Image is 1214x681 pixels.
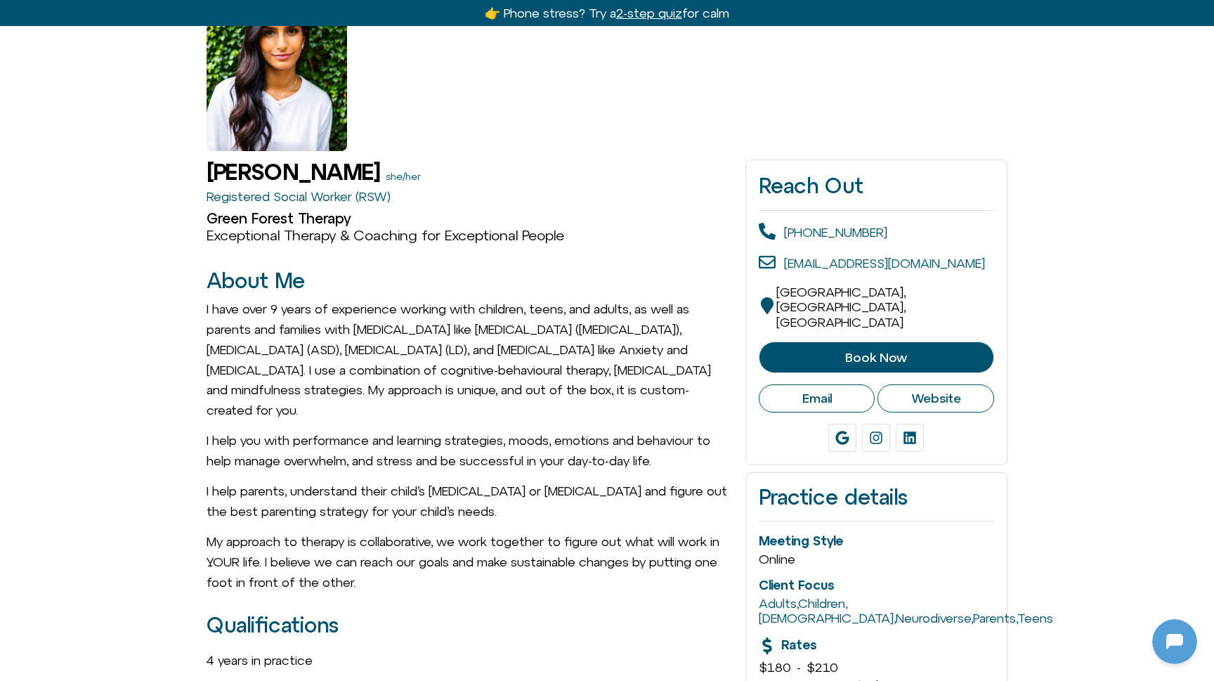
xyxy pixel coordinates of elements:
svg: Voice Input Button [240,448,263,471]
span: Rates [781,637,816,652]
span: $180 [759,660,791,675]
h2: Green Forest Therapy [207,210,731,227]
span: Online [759,552,795,566]
span: Email [802,391,832,406]
h2: [DOMAIN_NAME] [41,9,216,27]
p: I have over 9 years of experience working with children, teens, and adults, as well as parents an... [207,299,731,421]
a: Neurodiverse [896,611,971,625]
p: Good to see you. Phone focus time. Which moment [DATE] grabs your phone the most? Choose one: 1) ... [40,69,251,136]
u: 2-step quiz [616,6,682,20]
a: Book Now [759,342,994,374]
p: My approach to therapy is collaborative, we work together to figure out what will work in YOUR li... [207,532,731,592]
img: N5FCcHC.png [13,7,35,30]
textarea: Message Input [24,453,218,467]
a: 👉 Phone stress? Try a2-step quizfor calm [485,6,729,20]
p: hi [257,401,266,417]
a: Registered Social Worker (RSW) [207,189,391,204]
button: Expand Header Button [4,4,278,33]
a: she/her [386,171,421,182]
a: Parents [973,611,1016,625]
p: I help parents, understand their child’s [MEDICAL_DATA] or [MEDICAL_DATA] and figure out the best... [207,481,731,522]
a: Teens [1017,611,1053,625]
span: Client Focus [759,578,834,592]
svg: Close Chatbot Button [245,6,269,30]
h2: Qualifications [207,614,731,637]
p: I help you with performance and learning strategies, moods, emotions and behaviour to help manage... [207,431,731,472]
h2: Reach Out [759,173,994,198]
span: Website [911,391,961,406]
a: Website [877,384,994,413]
h1: [PERSON_NAME] [207,160,380,184]
span: - [797,660,801,675]
a: [EMAIL_ADDRESS][DOMAIN_NAME] [784,256,985,271]
span: $210 [807,660,838,675]
p: [DATE] [122,365,159,382]
p: Makes sense — you want clarity. When do you reach for your phone most [DATE]? Choose one: 1) Morn... [40,160,251,245]
a: Email [759,384,875,413]
a: Children [798,596,845,611]
a: [PHONE_NUMBER] [784,225,887,240]
h3: Exceptional Therapy & Coaching for Exceptional People [207,227,731,244]
span: 4 years in practice [207,653,313,668]
img: N5FCcHC.png [4,231,23,250]
span: Meeting Style [759,533,843,548]
a: Adults [759,596,797,611]
h2: Practice details [759,486,994,509]
p: [DATE] [122,34,159,51]
span: , , , , , [759,596,1053,626]
h2: About Me [207,269,731,292]
svg: Restart Conversation Button [221,6,245,30]
img: N5FCcHC.png [4,322,23,342]
span: [GEOGRAPHIC_DATA], [GEOGRAPHIC_DATA], [GEOGRAPHIC_DATA] [776,285,906,330]
iframe: Botpress [1152,619,1197,664]
a: [DEMOGRAPHIC_DATA] [759,611,894,625]
p: Looks like you stepped away—no worries. Message me when you're ready. What feels like a good next... [40,268,251,336]
img: N5FCcHC.png [4,122,23,142]
span: Book Now [845,351,907,365]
